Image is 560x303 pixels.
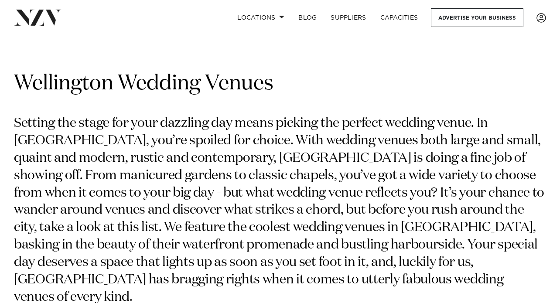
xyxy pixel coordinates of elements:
[431,8,523,27] a: Advertise your business
[14,10,61,25] img: nzv-logo.png
[14,70,546,98] h1: Wellington Wedding Venues
[324,8,373,27] a: SUPPLIERS
[291,8,324,27] a: BLOG
[373,8,425,27] a: Capacities
[230,8,291,27] a: Locations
